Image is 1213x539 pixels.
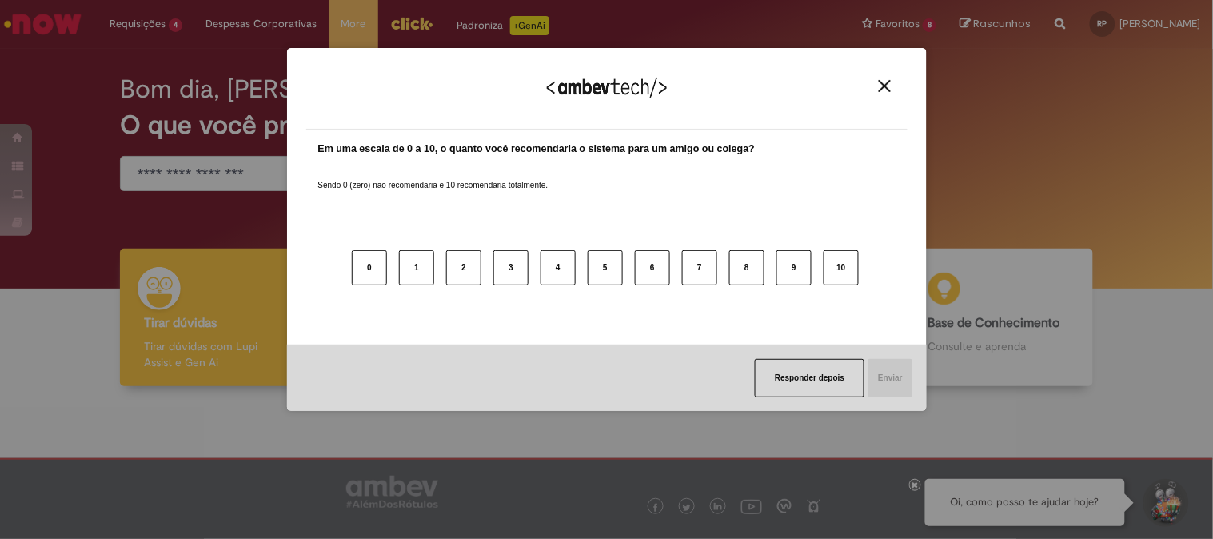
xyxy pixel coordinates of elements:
[318,161,549,191] label: Sendo 0 (zero) não recomendaria e 10 recomendaria totalmente.
[446,250,481,285] button: 2
[493,250,529,285] button: 3
[776,250,812,285] button: 9
[318,142,756,157] label: Em uma escala de 0 a 10, o quanto você recomendaria o sistema para um amigo ou colega?
[352,250,387,285] button: 0
[588,250,623,285] button: 5
[399,250,434,285] button: 1
[874,79,896,93] button: Close
[541,250,576,285] button: 4
[682,250,717,285] button: 7
[879,80,891,92] img: Close
[755,359,864,397] button: Responder depois
[547,78,667,98] img: Logo Ambevtech
[824,250,859,285] button: 10
[635,250,670,285] button: 6
[729,250,764,285] button: 8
